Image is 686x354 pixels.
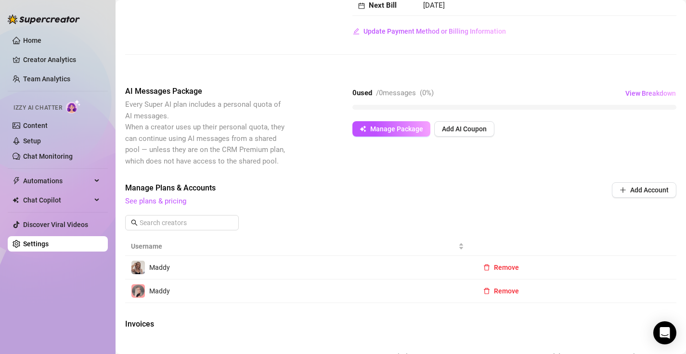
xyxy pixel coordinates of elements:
img: Maddy️ [131,261,145,274]
div: Open Intercom Messenger [653,321,676,344]
img: AI Chatter [66,100,81,114]
a: Settings [23,240,49,248]
button: Update Payment Method or Billing Information [352,24,506,39]
span: Add Account [630,186,669,194]
a: See plans & pricing [125,197,186,205]
button: View Breakdown [625,86,676,101]
span: Chat Copilot [23,192,91,208]
span: Automations [23,173,91,189]
a: Discover Viral Videos [23,221,88,228]
span: Every Super AI plan includes a personal quota of AI messages. When a creator uses up their person... [125,100,285,165]
strong: 0 used [352,88,372,97]
button: Add AI Coupon [434,121,494,137]
span: AI Messages Package [125,86,287,97]
button: Remove [476,260,527,275]
span: [DATE] [423,1,445,10]
th: Username [125,237,470,256]
span: search [131,219,138,226]
span: Izzy AI Chatter [13,103,62,113]
a: Home [23,37,41,44]
span: / 0 messages [376,88,416,97]
strong: Next Bill [369,1,397,10]
span: Remove [494,287,519,295]
a: Creator Analytics [23,52,100,67]
span: edit [353,28,360,35]
span: Manage Package [370,125,423,133]
img: logo-BBDzfeDw.svg [8,14,80,24]
span: Update Payment Method or Billing Information [363,27,506,35]
button: Manage Package [352,121,430,137]
span: ( 0 %) [420,88,434,97]
span: View Breakdown [625,89,676,97]
span: calendar [358,2,365,9]
span: Invoices [125,318,287,330]
span: Remove [494,264,519,271]
span: thunderbolt [13,177,20,185]
button: Remove [476,283,527,299]
span: Maddy [149,287,170,295]
span: Maddy️ [149,264,170,271]
span: Manage Plans & Accounts [125,182,546,194]
img: Chat Copilot [13,197,19,203]
span: plus [620,187,626,193]
a: Content [23,122,48,129]
span: delete [483,288,490,294]
a: Setup [23,137,41,145]
span: Username [131,241,456,252]
a: Chat Monitoring [23,152,73,160]
img: Maddy [131,284,145,298]
span: Add AI Coupon [442,125,487,133]
button: Add Account [612,182,676,198]
input: Search creators [140,217,225,228]
a: Team Analytics [23,75,70,83]
span: delete [483,264,490,271]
